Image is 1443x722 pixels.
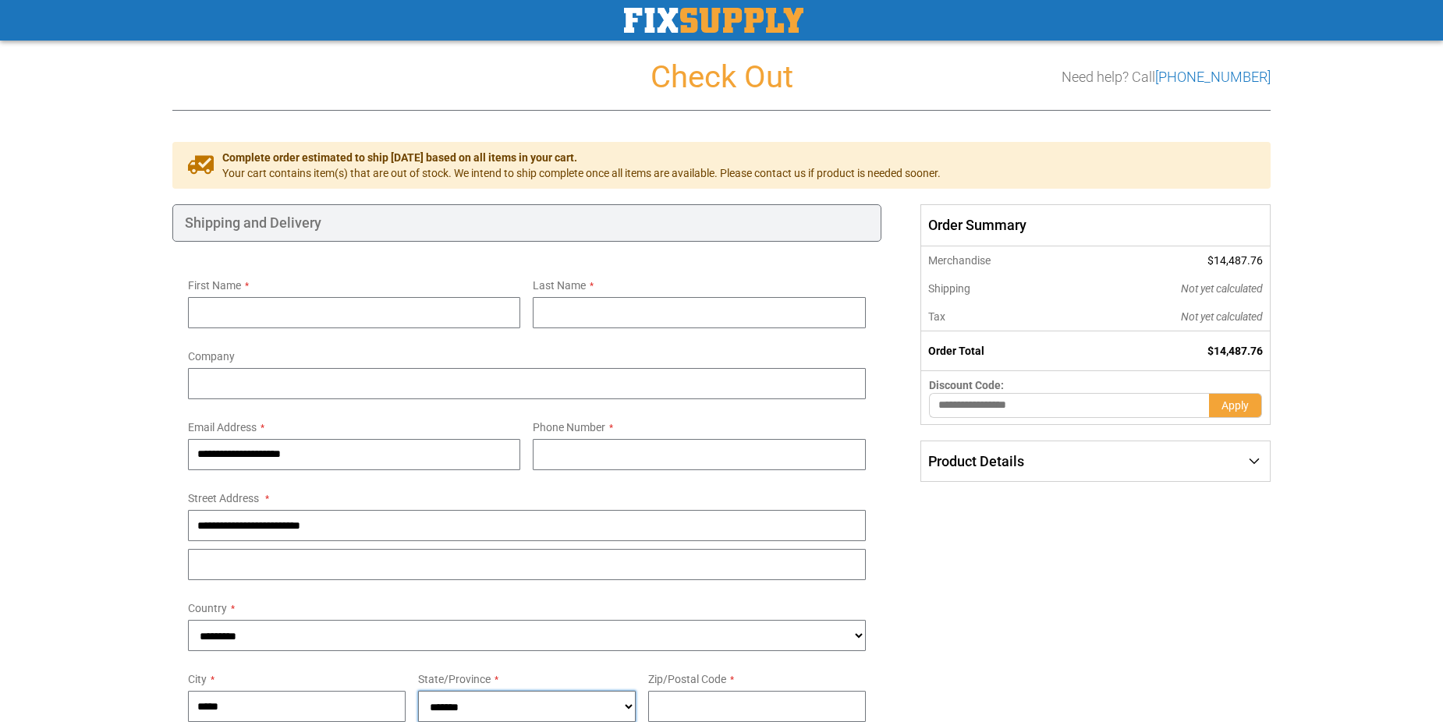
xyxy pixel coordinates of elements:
span: Last Name [533,279,586,292]
span: First Name [188,279,241,292]
span: State/Province [418,673,491,685]
span: Phone Number [533,421,605,434]
img: Fix Industrial Supply [624,8,803,33]
span: City [188,673,207,685]
span: Your cart contains item(s) that are out of stock. We intend to ship complete once all items are a... [222,165,941,181]
a: store logo [624,8,803,33]
span: $14,487.76 [1207,254,1263,267]
span: Company [188,350,235,363]
span: Complete order estimated to ship [DATE] based on all items in your cart. [222,150,941,165]
th: Tax [920,303,1076,331]
span: Discount Code: [929,379,1004,391]
span: Email Address [188,421,257,434]
span: Not yet calculated [1181,282,1263,295]
span: Not yet calculated [1181,310,1263,323]
button: Apply [1209,393,1262,418]
span: Zip/Postal Code [648,673,726,685]
h3: Need help? Call [1062,69,1271,85]
span: Street Address [188,492,259,504]
span: Country [188,602,227,614]
span: Shipping [928,282,970,295]
span: Product Details [928,453,1024,469]
span: $14,487.76 [1207,345,1263,357]
span: Apply [1221,399,1249,412]
a: [PHONE_NUMBER] [1155,69,1271,85]
span: Order Summary [920,204,1271,246]
h1: Check Out [172,60,1271,94]
th: Merchandise [920,246,1076,274]
strong: Order Total [928,345,984,357]
div: Shipping and Delivery [172,204,881,242]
